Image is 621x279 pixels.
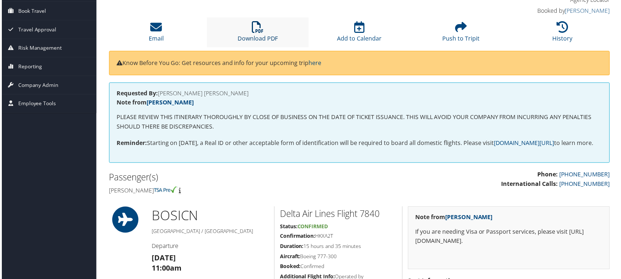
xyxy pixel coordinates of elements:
img: tsa-precheck.png [153,187,177,194]
span: Reporting [16,58,41,76]
strong: Status: [280,224,297,231]
strong: Reminder: [116,139,146,148]
h5: 15 hours and 35 minutes [280,244,397,251]
strong: Confirmation: [280,234,315,241]
a: [PERSON_NAME] [566,7,611,15]
strong: International Calls: [502,181,559,189]
span: Company Admin [16,76,57,95]
a: Download PDF [237,25,278,43]
a: [PERSON_NAME] [145,99,193,107]
strong: [DATE] [151,254,175,264]
h5: [GEOGRAPHIC_DATA] / [GEOGRAPHIC_DATA] [151,229,268,236]
strong: 11:00am [151,264,181,274]
span: Risk Management [16,39,60,57]
strong: Phone: [538,171,559,179]
a: Push to Tripit [443,25,480,43]
p: Starting on [DATE], a Real ID or other acceptable form of identification will be required to boar... [116,139,603,149]
h5: HKXA2T [280,234,397,241]
span: Employee Tools [16,95,54,113]
p: If you are needing Visa or Passport services, please visit [URL][DOMAIN_NAME]. [416,228,603,247]
a: [DOMAIN_NAME][URL] [495,139,555,148]
h4: Booked by [493,7,611,15]
a: Add to Calendar [337,25,382,43]
h4: [PERSON_NAME] [108,187,354,195]
span: Confirmed [297,224,328,231]
strong: Note from [416,214,493,222]
h5: Boeing 777-300 [280,254,397,261]
p: Know Before You Go: Get resources and info for your upcoming trip [116,59,603,68]
a: [PERSON_NAME] [446,214,493,222]
h4: Departure [151,243,268,251]
a: [PHONE_NUMBER] [560,171,611,179]
a: [PHONE_NUMBER] [560,181,611,189]
a: History [554,25,574,43]
p: PLEASE REVIEW THIS ITINERARY THOROUGHLY BY CLOSE OF BUSINESS ON THE DATE OF TICKET ISSUANCE. THIS... [116,113,603,132]
h4: [PERSON_NAME] [PERSON_NAME] [116,91,603,96]
strong: Aircraft: [280,254,300,261]
span: Travel Approval [16,20,55,39]
strong: Note from [116,99,193,107]
h1: BOS ICN [151,207,268,226]
h2: Delta Air Lines Flight 7840 [280,209,397,221]
strong: Booked: [280,264,300,271]
h2: Passenger(s) [108,172,354,184]
span: Book Travel [16,2,45,20]
a: here [308,59,321,67]
strong: Requested By: [116,89,157,98]
strong: Duration: [280,244,303,251]
h5: Confirmed [280,264,397,271]
a: Email [148,25,163,43]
